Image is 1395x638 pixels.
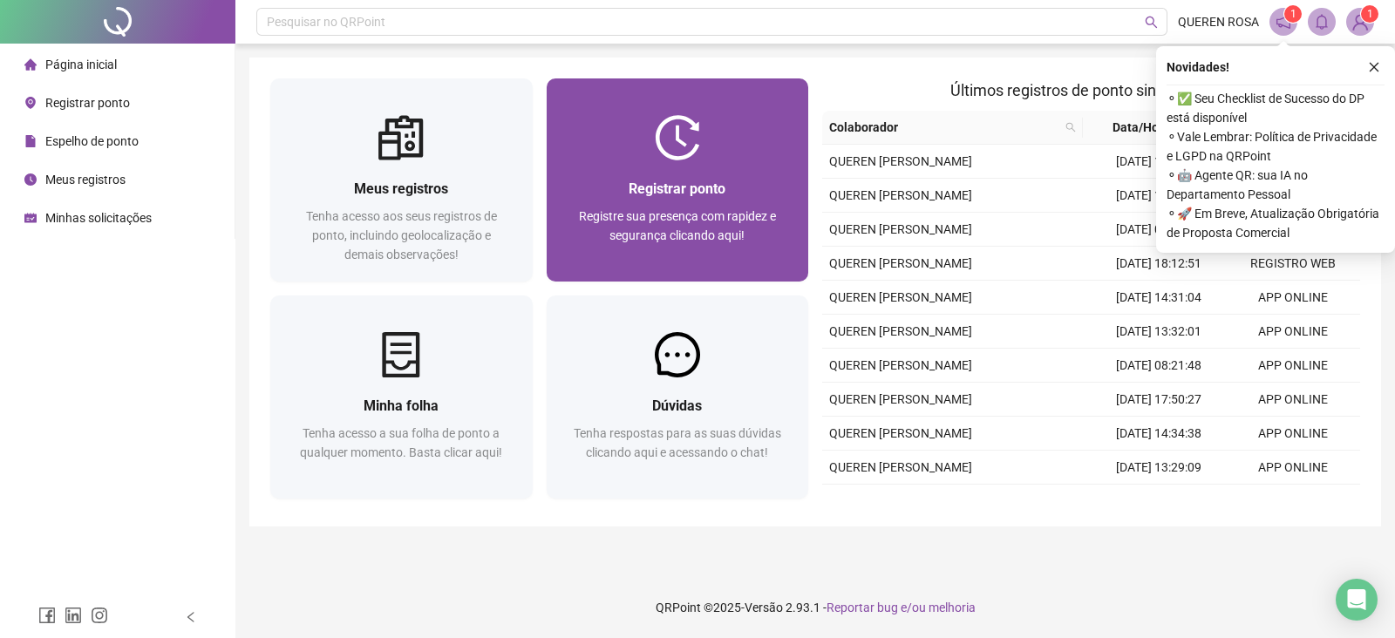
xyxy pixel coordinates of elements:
span: Dúvidas [652,397,702,414]
span: QUEREN [PERSON_NAME] [829,392,972,406]
span: ⚬ 🚀 Em Breve, Atualização Obrigatória de Proposta Comercial [1167,204,1385,242]
td: APP ONLINE [1226,485,1360,519]
span: QUEREN [PERSON_NAME] [829,188,972,202]
span: environment [24,97,37,109]
td: APP ONLINE [1226,383,1360,417]
span: ⚬ 🤖 Agente QR: sua IA no Departamento Pessoal [1167,166,1385,204]
span: Últimos registros de ponto sincronizados [950,81,1232,99]
a: DúvidasTenha respostas para as suas dúvidas clicando aqui e acessando o chat! [547,295,809,499]
span: QUEREN [PERSON_NAME] [829,324,972,338]
td: APP ONLINE [1226,417,1360,451]
a: Minha folhaTenha acesso a sua folha de ponto a qualquer momento. Basta clicar aqui! [270,295,533,499]
span: QUEREN [PERSON_NAME] [829,256,972,270]
span: Colaborador [829,118,1058,137]
span: Minha folha [364,397,439,414]
span: search [1065,122,1076,132]
td: [DATE] 17:50:27 [1092,383,1226,417]
span: left [185,611,197,623]
sup: 1 [1284,5,1302,23]
td: [DATE] 08:21:48 [1092,349,1226,383]
span: Página inicial [45,58,117,71]
span: 1 [1367,8,1373,20]
span: QUEREN [PERSON_NAME] [829,460,972,474]
span: QUEREN [PERSON_NAME] [829,154,972,168]
span: schedule [24,212,37,224]
td: APP ONLINE [1226,281,1360,315]
div: Open Intercom Messenger [1336,579,1378,621]
td: APP ONLINE [1226,349,1360,383]
td: APP ONLINE [1226,451,1360,485]
span: notification [1276,14,1291,30]
span: Meus registros [45,173,126,187]
td: REGISTRO WEB [1226,247,1360,281]
td: [DATE] 14:29:02 [1092,145,1226,179]
td: [DATE] 14:31:04 [1092,281,1226,315]
td: [DATE] 13:29:09 [1092,451,1226,485]
span: QUEREN [PERSON_NAME] [829,358,972,372]
span: home [24,58,37,71]
th: Data/Hora [1083,111,1213,145]
img: 84001 [1347,9,1373,35]
footer: QRPoint © 2025 - 2.93.1 - [235,577,1395,638]
td: [DATE] 18:12:51 [1092,247,1226,281]
span: instagram [91,607,108,624]
span: Tenha respostas para as suas dúvidas clicando aqui e acessando o chat! [574,426,781,459]
span: QUEREN [PERSON_NAME] [829,222,972,236]
span: Tenha acesso aos seus registros de ponto, incluindo geolocalização e demais observações! [306,209,497,261]
span: QUEREN [PERSON_NAME] [829,290,972,304]
span: Minhas solicitações [45,211,152,225]
span: linkedin [65,607,82,624]
span: Versão [745,601,783,614]
span: Registre sua presença com rapidez e segurança clicando aqui! [579,209,776,242]
span: Espelho de ponto [45,134,139,148]
td: [DATE] 13:33:12 [1092,179,1226,213]
sup: Atualize o seu contato no menu Meus Dados [1361,5,1378,23]
span: facebook [38,607,56,624]
a: Registrar pontoRegistre sua presença com rapidez e segurança clicando aqui! [547,78,809,282]
td: [DATE] 14:34:38 [1092,417,1226,451]
span: clock-circle [24,173,37,186]
span: ⚬ ✅ Seu Checklist de Sucesso do DP está disponível [1167,89,1385,127]
span: Data/Hora [1090,118,1192,137]
span: search [1062,114,1079,140]
span: QUEREN [PERSON_NAME] [829,426,972,440]
td: APP ONLINE [1226,315,1360,349]
span: 1 [1290,8,1296,20]
span: Novidades ! [1167,58,1229,77]
a: Meus registrosTenha acesso aos seus registros de ponto, incluindo geolocalização e demais observa... [270,78,533,282]
td: [DATE] 13:32:01 [1092,315,1226,349]
span: Meus registros [354,180,448,197]
span: close [1368,61,1380,73]
span: Reportar bug e/ou melhoria [827,601,976,614]
span: QUEREN ROSA [1178,12,1259,31]
span: Registrar ponto [629,180,725,197]
span: bell [1314,14,1330,30]
td: [DATE] 08:17:26 [1092,213,1226,247]
span: Tenha acesso a sua folha de ponto a qualquer momento. Basta clicar aqui! [300,426,502,459]
td: [DATE] 07:57:11 [1092,485,1226,519]
span: ⚬ Vale Lembrar: Política de Privacidade e LGPD na QRPoint [1167,127,1385,166]
span: file [24,135,37,147]
span: Registrar ponto [45,96,130,110]
span: search [1145,16,1158,29]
